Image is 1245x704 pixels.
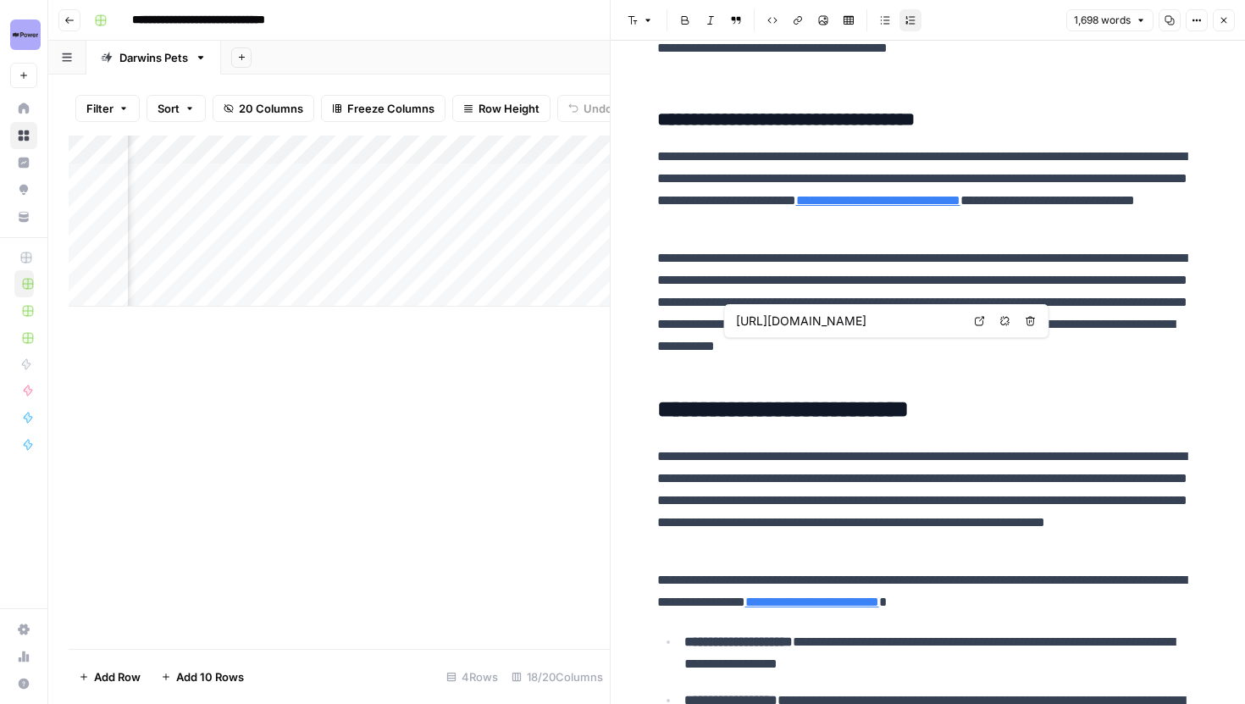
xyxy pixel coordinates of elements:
button: Workspace: Power Digital [10,14,37,56]
button: 20 Columns [213,95,314,122]
a: Browse [10,122,37,149]
div: Darwins Pets [119,49,188,66]
span: Row Height [479,100,539,117]
button: Help + Support [10,670,37,697]
button: Row Height [452,95,551,122]
a: Insights [10,149,37,176]
a: Home [10,95,37,122]
a: Darwins Pets [86,41,221,75]
a: Settings [10,616,37,643]
button: Undo [557,95,623,122]
button: Add Row [69,663,151,690]
span: Freeze Columns [347,100,434,117]
div: 18/20 Columns [505,663,610,690]
a: Usage [10,643,37,670]
span: 20 Columns [239,100,303,117]
button: Sort [147,95,206,122]
span: Filter [86,100,113,117]
img: Power Digital Logo [10,19,41,50]
span: Add Row [94,668,141,685]
span: Add 10 Rows [176,668,244,685]
span: Sort [158,100,180,117]
span: 1,698 words [1074,13,1131,28]
button: Add 10 Rows [151,663,254,690]
a: Your Data [10,203,37,230]
div: 4 Rows [440,663,505,690]
span: Undo [584,100,612,117]
button: 1,698 words [1066,9,1154,31]
button: Filter [75,95,140,122]
button: Freeze Columns [321,95,445,122]
a: Opportunities [10,176,37,203]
